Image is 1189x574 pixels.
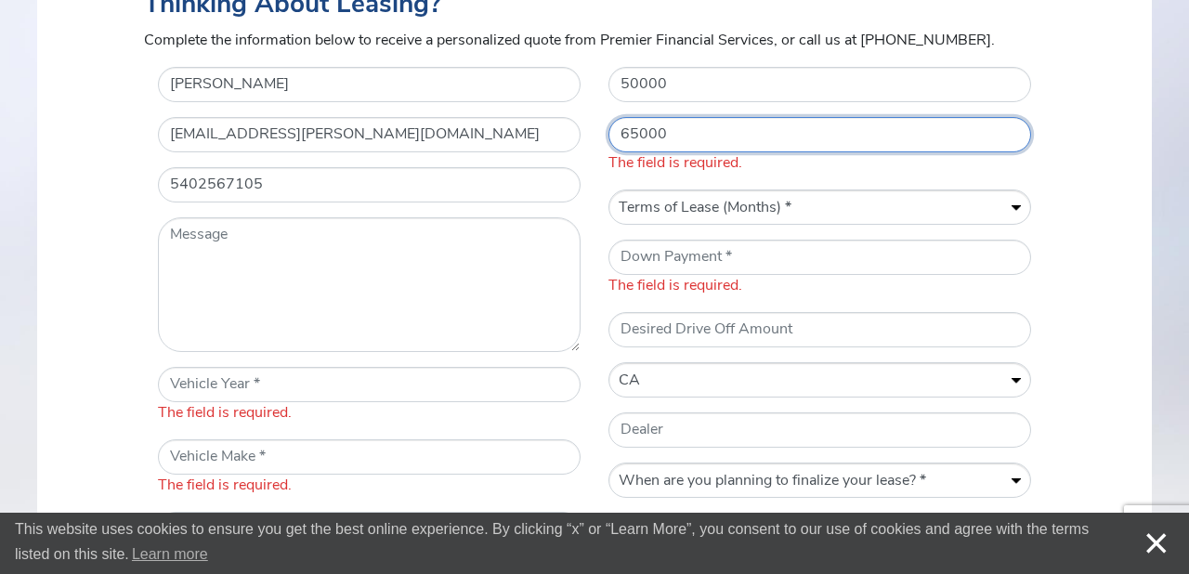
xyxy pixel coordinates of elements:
span: The field is required. [608,152,1031,175]
a: dismiss cookie message [1124,513,1189,574]
span: This website uses cookies to ensure you get the best online experience. By clicking “x” or “Learn... [15,518,1109,568]
p: Complete the information below to receive a personalized quote from Premier Financial Services, o... [144,30,1045,52]
input: Phone * [158,167,581,202]
span: The field is required. [158,402,581,424]
a: learn more about cookies [129,541,211,568]
input: Name * [158,67,581,102]
input: Dealer [608,412,1031,448]
span: The field is required. [608,275,1031,297]
input: Purchase Price * [608,117,1031,152]
input: Email * [158,117,581,152]
input: Vehicle Make * [158,439,581,475]
input: Vehicle Mileage [608,67,1031,102]
input: Vehicle Model * [158,512,581,547]
input: Desired Drive Off Amount [608,312,1031,347]
span: The field is required. [158,475,581,497]
input: Down Payment * [608,240,1031,275]
input: Vehicle Year * [158,367,581,402]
